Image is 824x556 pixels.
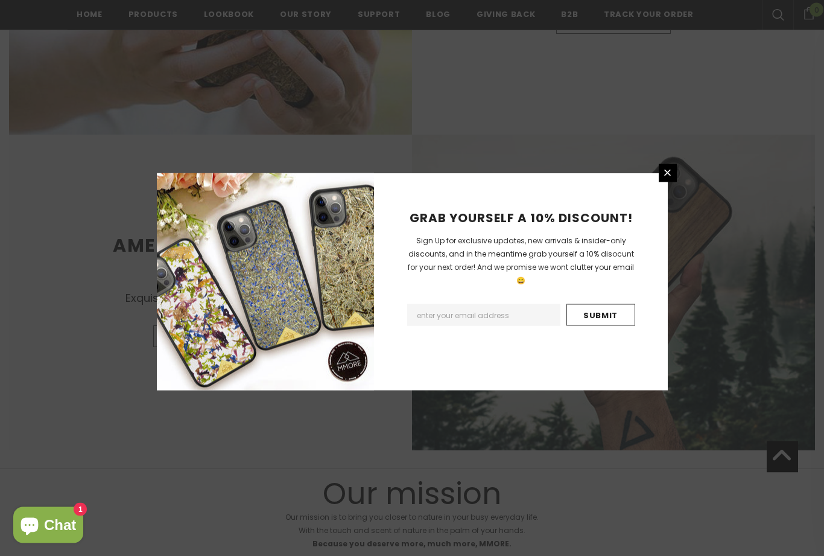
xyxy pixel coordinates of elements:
[410,209,633,226] span: GRAB YOURSELF A 10% DISCOUNT!
[407,304,560,326] input: Email Address
[408,235,634,286] span: Sign Up for exclusive updates, new arrivals & insider-only discounts, and in the meantime grab yo...
[659,164,677,182] a: Close
[566,304,635,326] input: Submit
[10,507,87,546] inbox-online-store-chat: Shopify online store chat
